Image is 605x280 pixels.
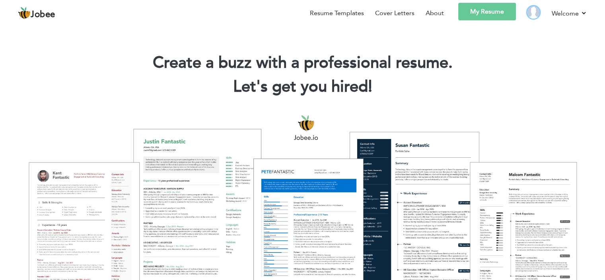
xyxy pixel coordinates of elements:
a: Cover Letters [375,8,414,18]
span: | [368,76,372,98]
a: About [426,8,444,18]
img: jobee.io [18,7,31,20]
img: Profile Img [527,6,540,19]
h2: Let's [12,76,593,97]
a: Jobee [18,7,55,20]
span: get you hired! [272,76,372,98]
a: Resume Templates [310,8,364,18]
span: Jobee [31,10,55,19]
a: Welcome [552,8,587,18]
h1: Create a buzz with a professional resume. [12,53,593,73]
a: My Resume [458,3,516,20]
